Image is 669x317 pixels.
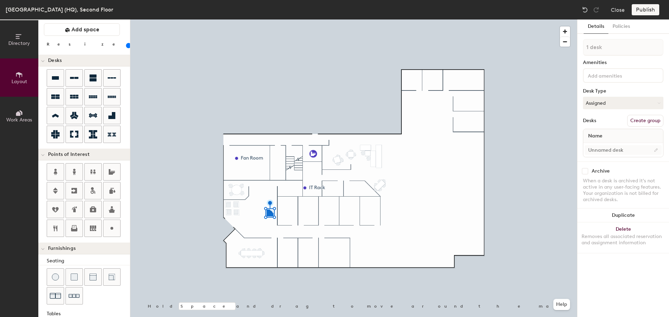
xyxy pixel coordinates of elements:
[583,60,663,65] div: Amenities
[584,19,608,34] button: Details
[583,118,596,124] div: Desks
[582,233,665,246] div: Removes all associated reservation and assignment information
[90,274,97,280] img: Couch (middle)
[47,257,130,265] div: Seating
[48,58,62,63] span: Desks
[47,41,124,47] div: Resize
[582,6,589,13] img: Undo
[611,4,625,15] button: Close
[6,117,32,123] span: Work Areas
[50,290,61,301] img: Couch (x2)
[103,268,121,286] button: Couch (corner)
[585,130,606,142] span: Name
[583,97,663,109] button: Assigned
[8,40,30,46] span: Directory
[11,79,27,85] span: Layout
[66,287,83,304] button: Couch (x3)
[108,274,115,280] img: Couch (corner)
[585,145,662,155] input: Unnamed desk
[66,268,83,286] button: Cushion
[71,26,99,33] span: Add space
[577,208,669,222] button: Duplicate
[71,274,78,280] img: Cushion
[583,178,663,203] div: When a desk is archived it's not active in any user-facing features. Your organization is not bil...
[47,287,64,304] button: Couch (x2)
[577,222,669,253] button: DeleteRemoves all associated reservation and assignment information
[48,152,90,157] span: Points of Interest
[608,19,634,34] button: Policies
[593,6,600,13] img: Redo
[84,268,102,286] button: Couch (middle)
[69,291,80,301] img: Couch (x3)
[553,299,570,310] button: Help
[592,168,610,174] div: Archive
[583,88,663,94] div: Desk Type
[47,268,64,286] button: Stool
[52,274,59,280] img: Stool
[586,71,649,79] input: Add amenities
[44,23,120,36] button: Add space
[48,246,76,251] span: Furnishings
[6,5,113,14] div: [GEOGRAPHIC_DATA] (HQ), Second Floor
[627,115,663,127] button: Create group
